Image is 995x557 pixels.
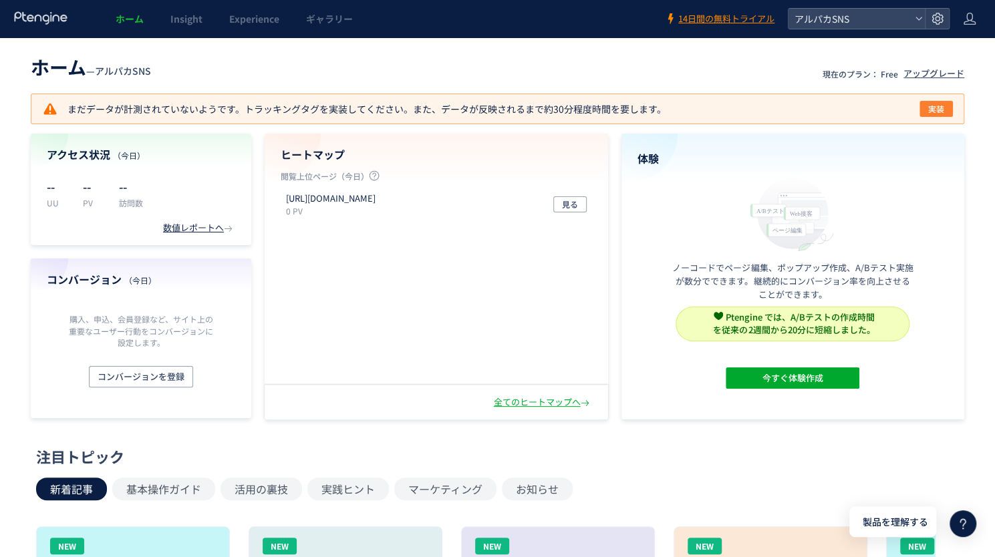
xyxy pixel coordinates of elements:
span: 今すぐ体験作成 [762,367,823,389]
button: 見る [553,196,587,212]
p: 0 PV [286,205,381,216]
div: NEW [50,538,84,554]
div: 数値レポートへ [163,222,235,234]
p: 閲覧上位ページ（今日） [281,170,592,187]
p: PV [83,197,103,208]
span: 実装 [928,101,944,117]
button: コンバージョンを登録 [89,366,193,387]
button: マーケティング [394,478,496,500]
div: アップグレード [903,67,964,80]
button: 実践ヒント [307,478,389,500]
div: 全てのヒートマップへ [494,396,592,409]
img: svg+xml,%3c [714,311,723,321]
span: （今日） [124,274,156,286]
button: 実装 [919,101,953,117]
span: 見る [562,196,578,212]
h4: 体験 [637,151,949,166]
p: 購入、申込、会員登録など、サイト上の重要なユーザー行動をコンバージョンに設定します。 [65,313,217,347]
p: ノーコードでページ編集、ポップアップ作成、A/Bテスト実施が数分でできます。継続的にコンバージョン率を向上させることができます。 [672,261,913,301]
button: 活用の裏技 [221,478,302,500]
div: 注目トピック [36,446,952,467]
div: NEW [475,538,509,554]
p: 現在のプラン： Free [823,68,898,79]
div: NEW [263,538,297,554]
span: ギャラリー [306,12,353,25]
p: -- [119,176,143,197]
span: 14日間の無料トライアル [678,13,774,25]
p: まだデータが計測されていないようです。トラッキングタグを実装してください。また、データが反映されるまで約30分程度時間を要します。 [42,101,666,117]
p: -- [47,176,67,197]
span: コンバージョンを登録 [98,366,184,387]
span: ホーム [31,53,86,80]
h4: アクセス状況 [47,147,235,162]
img: home_experience_onbo_jp-C5-EgdA0.svg [744,174,841,252]
a: 14日間の無料トライアル [665,13,774,25]
span: Insight [170,12,202,25]
span: Ptengine では、A/Bテストの作成時間 を従来の2週間から20分に短縮しました。 [713,311,875,336]
span: Experience [229,12,279,25]
h4: ヒートマップ [281,147,592,162]
button: お知らせ [502,478,573,500]
div: — [31,53,151,80]
button: 新着記事 [36,478,107,500]
p: 訪問数 [119,197,143,208]
button: 基本操作ガイド [112,478,215,500]
span: アルパカSNS [95,64,151,77]
span: 製品を理解する [863,515,928,529]
p: UU [47,197,67,208]
p: https://snsdaiko.jp/contact_form [286,192,376,205]
span: ホーム [116,12,144,25]
span: アルパカSNS [791,9,909,29]
div: NEW [688,538,722,554]
h4: コンバージョン [47,272,235,287]
button: 今すぐ体験作成 [726,367,859,389]
div: NEW [900,538,934,554]
p: -- [83,176,103,197]
span: （今日） [113,150,145,161]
